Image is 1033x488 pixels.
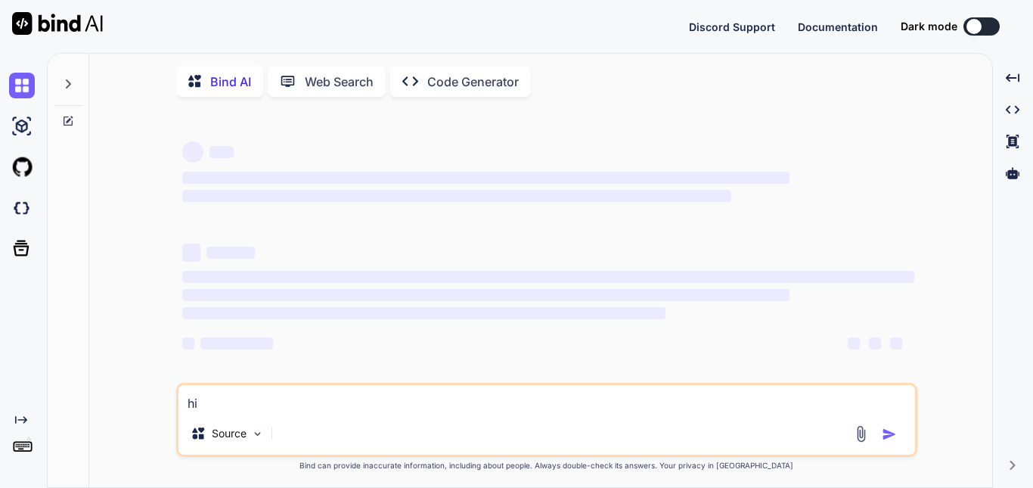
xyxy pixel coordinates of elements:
[882,427,897,442] img: icon
[427,73,519,91] p: Code Generator
[209,146,234,158] span: ‌
[305,73,374,91] p: Web Search
[890,337,902,350] span: ‌
[901,19,957,34] span: Dark mode
[212,426,247,441] p: Source
[852,425,870,443] img: attachment
[9,113,35,139] img: ai-studio
[848,337,860,350] span: ‌
[200,337,273,350] span: ‌
[176,460,917,471] p: Bind can provide inaccurate information, including about people. Always double-check its answers....
[210,73,251,91] p: Bind AI
[182,289,789,301] span: ‌
[689,19,775,35] button: Discord Support
[182,244,200,262] span: ‌
[9,154,35,180] img: githubLight
[178,385,915,412] textarea: hi
[182,271,914,283] span: ‌
[206,247,255,259] span: ‌
[182,141,203,163] span: ‌
[9,73,35,98] img: chat
[689,20,775,33] span: Discord Support
[798,19,878,35] button: Documentation
[9,195,35,221] img: darkCloudIdeIcon
[869,337,881,350] span: ‌
[12,12,103,35] img: Bind AI
[251,427,264,440] img: Pick Models
[182,190,731,202] span: ‌
[182,337,194,350] span: ‌
[182,307,665,319] span: ‌
[182,172,789,184] span: ‌
[798,20,878,33] span: Documentation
